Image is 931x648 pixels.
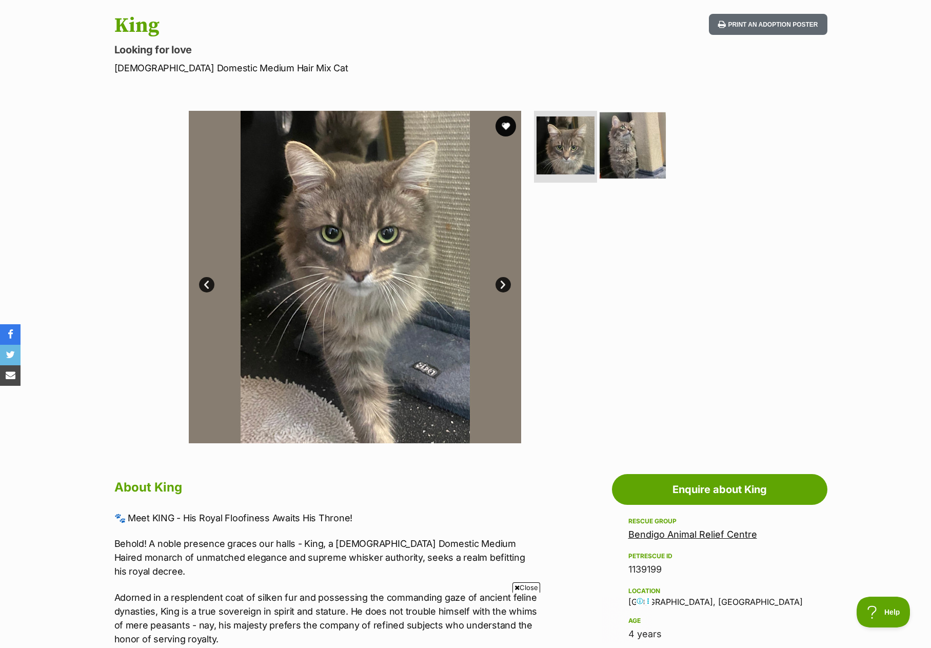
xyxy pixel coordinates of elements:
[114,511,538,525] p: 🐾 Meet KING - His Royal Floofiness Awaits His Throne!
[628,585,811,606] div: [GEOGRAPHIC_DATA], [GEOGRAPHIC_DATA]
[628,562,811,577] div: 1139199
[628,627,811,641] div: 4 years
[114,476,538,499] h2: About King
[628,587,811,595] div: Location
[114,14,548,37] h1: King
[600,112,666,179] img: Photo of King
[857,597,910,627] iframe: Help Scout Beacon - Open
[189,111,521,443] img: Photo of King
[628,517,811,525] div: Rescue group
[612,474,827,505] a: Enquire about King
[114,43,548,57] p: Looking for love
[114,61,548,75] p: [DEMOGRAPHIC_DATA] Domestic Medium Hair Mix Cat
[512,582,540,593] span: Close
[279,597,652,643] iframe: Advertisement
[496,116,516,136] button: favourite
[709,14,827,35] button: Print an adoption poster
[628,617,811,625] div: Age
[199,277,214,292] a: Prev
[628,529,757,540] a: Bendigo Animal Relief Centre
[537,116,595,174] img: Photo of King
[114,537,538,578] p: Behold! A noble presence graces our halls - King, a [DEMOGRAPHIC_DATA] Domestic Medium Haired mon...
[628,552,811,560] div: PetRescue ID
[114,591,538,646] p: Adorned in a resplendent coat of silken fur and possessing the commanding gaze of ancient feline ...
[496,277,511,292] a: Next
